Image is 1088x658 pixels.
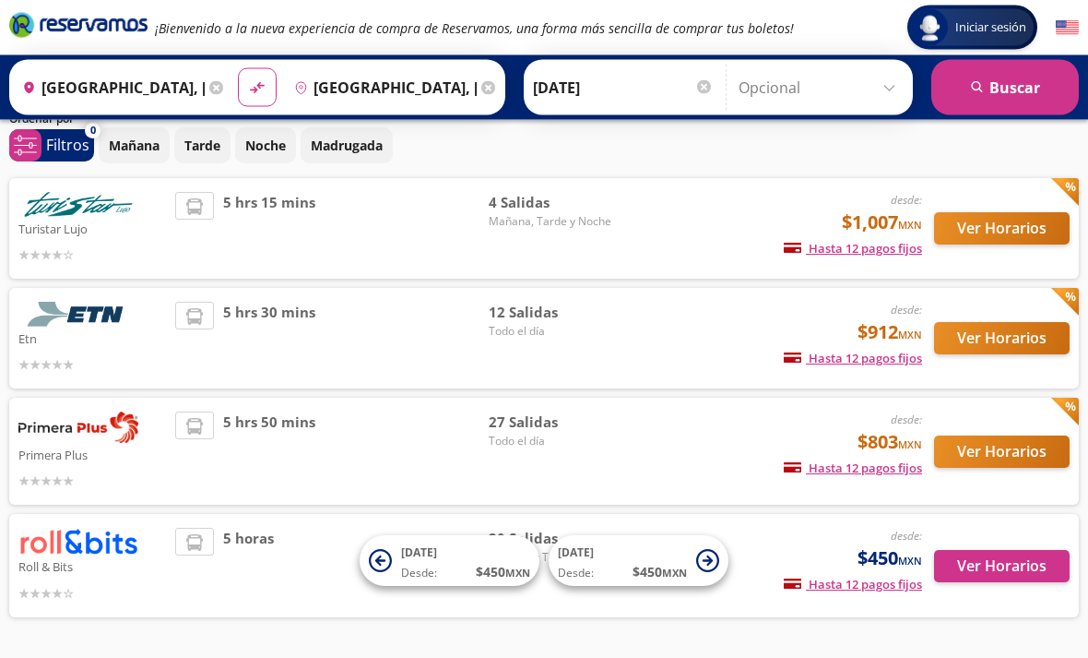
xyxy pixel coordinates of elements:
[360,536,539,587] button: [DATE]Desde:$450MXN
[842,209,922,237] span: $1,007
[533,65,714,111] input: Elegir Fecha
[558,545,594,561] span: [DATE]
[99,128,170,164] button: Mañana
[15,65,205,111] input: Buscar Origen
[301,128,393,164] button: Madrugada
[9,11,148,39] i: Brand Logo
[891,193,922,209] em: desde:
[549,536,728,587] button: [DATE]Desde:$450MXN
[934,323,1070,355] button: Ver Horarios
[898,555,922,568] small: MXN
[155,19,794,37] em: ¡Bienvenido a la nueva experiencia de compra de Reservamos, una forma más sencilla de comprar tus...
[223,193,315,266] span: 5 hrs 15 mins
[9,11,148,44] a: Brand Logo
[18,556,166,578] p: Roll & Bits
[18,218,166,240] p: Turistar Lujo
[558,566,594,582] span: Desde:
[401,545,437,561] span: [DATE]
[633,563,687,582] span: $ 450
[223,303,315,376] span: 5 hrs 30 mins
[18,303,138,328] img: Etn
[784,461,922,477] span: Hasta 12 pagos fijos
[476,563,530,582] span: $ 450
[891,529,922,544] em: desde:
[109,137,160,156] p: Mañana
[857,429,922,457] span: $803
[184,137,220,156] p: Tarde
[18,413,138,444] img: Primera Plus
[245,137,286,156] p: Noche
[857,545,922,573] span: $450
[934,437,1070,469] button: Ver Horarios
[489,434,618,450] span: Todo el día
[401,566,437,582] span: Desde:
[18,328,166,350] p: Etn
[287,65,477,111] input: Buscar Destino
[18,193,138,218] img: Turistar Lujo
[739,65,904,111] input: Opcional
[489,529,618,550] span: 20 Salidas
[223,529,274,604] span: 5 horas
[174,128,231,164] button: Tarde
[948,18,1034,37] span: Iniciar sesión
[934,213,1070,245] button: Ver Horarios
[784,577,922,593] span: Hasta 12 pagos fijos
[857,319,922,347] span: $912
[489,303,618,324] span: 12 Salidas
[489,413,618,434] span: 27 Salidas
[891,413,922,428] em: desde:
[223,413,315,492] span: 5 hrs 50 mins
[891,303,922,318] em: desde:
[898,438,922,452] small: MXN
[934,551,1070,583] button: Ver Horarios
[662,567,687,580] small: MXN
[9,112,74,128] p: Ordenar por
[18,444,166,466] p: Primera Plus
[90,124,96,139] span: 0
[235,128,296,164] button: Noche
[784,241,922,257] span: Hasta 12 pagos fijos
[898,329,922,342] small: MXN
[489,214,618,231] span: Mañana, Tarde y Noche
[505,567,530,580] small: MXN
[9,130,94,162] button: 0Filtros
[489,193,618,214] span: 4 Salidas
[46,135,89,157] p: Filtros
[489,324,618,341] span: Todo el día
[18,529,138,556] img: Roll & Bits
[1056,17,1079,40] button: English
[784,351,922,367] span: Hasta 12 pagos fijos
[311,137,383,156] p: Madrugada
[898,219,922,233] small: MXN
[931,60,1079,115] button: Buscar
